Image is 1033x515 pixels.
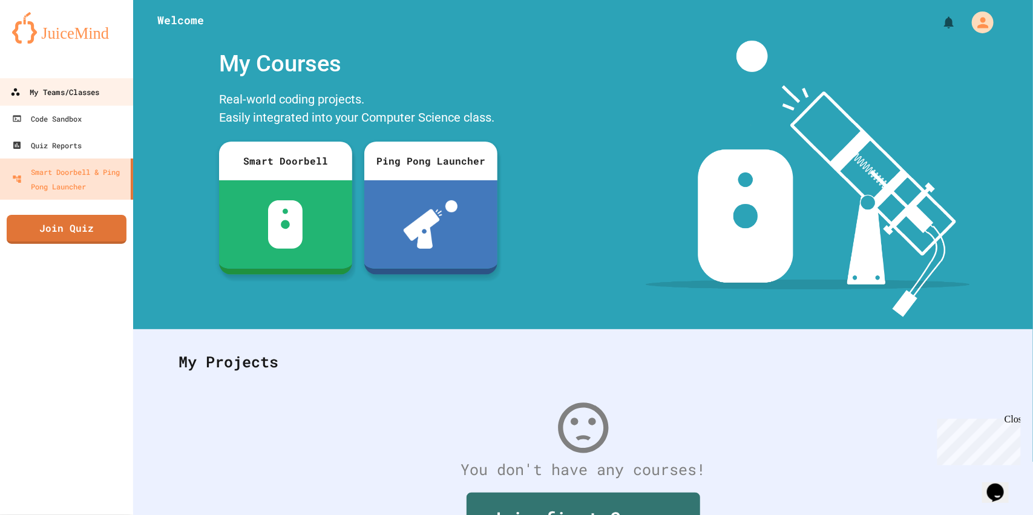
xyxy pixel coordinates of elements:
div: Ping Pong Launcher [364,142,497,180]
div: Code Sandbox [12,111,82,126]
div: My Courses [213,41,503,87]
img: logo-orange.svg [12,12,121,44]
div: My Notifications [919,12,959,33]
iframe: chat widget [933,414,1021,465]
div: My Teams/Classes [10,85,99,100]
div: My Projects [166,338,1000,385]
div: Quiz Reports [12,138,82,153]
div: Chat with us now!Close [5,5,84,77]
iframe: chat widget [982,467,1021,503]
div: You don't have any courses! [166,458,1000,481]
div: Smart Doorbell & Ping Pong Launcher [12,165,126,194]
div: Smart Doorbell [219,142,352,180]
img: banner-image-my-projects.png [646,41,970,317]
img: ppl-with-ball.png [404,200,457,249]
a: Join Quiz [7,215,126,244]
div: My Account [959,8,997,36]
div: Real-world coding projects. Easily integrated into your Computer Science class. [213,87,503,133]
img: sdb-white.svg [268,200,303,249]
